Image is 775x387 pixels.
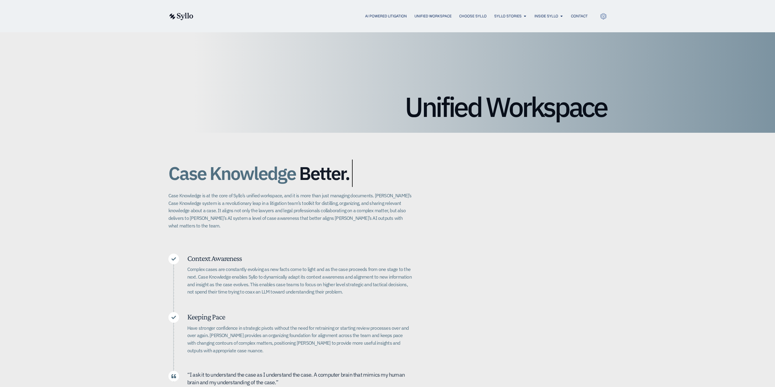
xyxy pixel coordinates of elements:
[187,371,190,378] span: “
[187,266,412,296] p: Complex cases are constantly evolving as new facts come to light and as the case proceeds from on...
[206,13,588,19] nav: Menu
[187,324,412,354] p: Have stronger confidence in strategic pivots without the need for retraining or starting review p...
[168,13,193,20] img: syllo
[168,160,296,187] span: Case Knowledge
[534,13,558,19] a: Inside Syllo
[571,13,588,19] a: Contact
[275,379,278,386] span: .”
[168,192,412,229] p: Case Knowledge is at the core of Syllo’s unified workspace, and it is more than just managing doc...
[299,163,350,183] span: Better.
[494,13,522,19] a: Syllo Stories
[414,13,452,19] a: Unified Workspace
[168,93,607,121] h1: Unified Workspace
[187,254,412,263] h5: Context Awareness
[365,13,407,19] a: AI Powered Litigation
[187,312,412,322] h5: Keeping Pace
[187,371,405,386] span: nderstand the case as I understand the case. A computer brain that mimics my human brain and my u...
[459,13,487,19] a: Choose Syllo
[190,371,213,378] span: I ask it to u
[206,13,588,19] div: Menu Toggle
